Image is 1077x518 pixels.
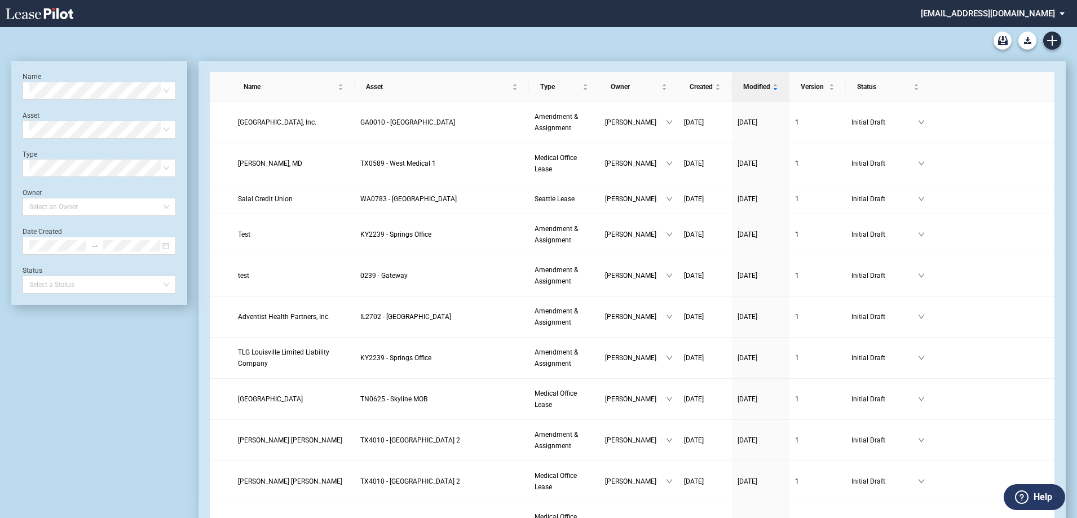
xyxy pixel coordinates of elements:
a: Medical Office Lease [535,470,594,493]
a: 1 [795,158,840,169]
span: 1 [795,354,799,362]
a: [DATE] [738,311,784,322]
span: [PERSON_NAME] [605,193,666,205]
a: [DATE] [684,158,726,169]
a: TN0625 - Skyline MOB [360,393,523,405]
span: [DATE] [738,195,757,203]
span: [PERSON_NAME] [605,435,666,446]
a: [DATE] [738,435,784,446]
span: down [918,160,925,167]
span: Belmont University [238,395,303,403]
a: GA0010 - [GEOGRAPHIC_DATA] [360,117,523,128]
span: Created [690,81,713,92]
a: Salal Credit Union [238,193,349,205]
span: Owner [611,81,659,92]
a: Archive [994,32,1012,50]
span: Test [238,231,250,238]
a: 1 [795,311,840,322]
span: Thuan T. Nguyen, MD [238,160,302,167]
label: Owner [23,189,42,197]
a: [DATE] [684,229,726,240]
span: [PERSON_NAME] [605,352,666,364]
a: Test [238,229,349,240]
span: [DATE] [738,477,757,485]
a: Amendment & Assignment [535,306,594,328]
span: down [918,119,925,126]
span: [DATE] [684,118,704,126]
span: down [918,196,925,202]
span: [DATE] [684,313,704,321]
a: Medical Office Lease [535,152,594,175]
span: Status [857,81,911,92]
span: 1 [795,231,799,238]
span: 1 [795,118,799,126]
span: Amendment & Assignment [535,266,578,285]
span: down [666,160,673,167]
span: 1 [795,477,799,485]
span: Amendment & Assignment [535,113,578,132]
span: [DATE] [684,436,704,444]
span: TX0589 - West Medical 1 [360,160,436,167]
a: [DATE] [684,193,726,205]
span: Initial Draft [851,117,918,128]
a: Seattle Lease [535,193,594,205]
label: Type [23,150,37,158]
span: [PERSON_NAME] [605,117,666,128]
a: Amendment & Assignment [535,429,594,451]
a: 1 [795,193,840,205]
span: down [666,355,673,361]
a: [DATE] [738,158,784,169]
span: Medical Office Lease [535,389,577,409]
a: [GEOGRAPHIC_DATA], Inc. [238,117,349,128]
span: test [238,272,249,280]
span: Medical Office Lease [535,154,577,173]
a: Adventist Health Partners, Inc. [238,311,349,322]
span: WA0783 - North East Retail [360,195,457,203]
a: 1 [795,476,840,487]
th: Asset [355,72,529,102]
a: 1 [795,393,840,405]
a: TX4010 - [GEOGRAPHIC_DATA] 2 [360,435,523,446]
a: 1 [795,117,840,128]
span: Asset [366,81,510,92]
label: Asset [23,112,39,119]
a: [DATE] [738,270,784,281]
span: down [918,478,925,485]
span: 1 [795,272,799,280]
span: Amendment & Assignment [535,348,578,368]
span: [PERSON_NAME] [605,270,666,281]
a: TX4010 - [GEOGRAPHIC_DATA] 2 [360,476,523,487]
span: down [918,231,925,238]
span: [DATE] [684,477,704,485]
span: down [918,313,925,320]
th: Type [529,72,599,102]
span: TX4010 - Southwest Plaza 2 [360,436,460,444]
th: Created [678,72,732,102]
span: Seattle Lease [535,195,575,203]
span: Amendment & Assignment [535,431,578,450]
span: down [666,437,673,444]
a: Amendment & Assignment [535,111,594,134]
a: [DATE] [738,193,784,205]
span: swap-right [91,242,99,250]
a: WA0783 - [GEOGRAPHIC_DATA] [360,193,523,205]
span: down [666,396,673,402]
span: 1 [795,395,799,403]
span: Amendment & Assignment [535,225,578,244]
span: Initial Draft [851,270,918,281]
th: Status [846,72,930,102]
a: [DATE] [684,117,726,128]
span: Type [540,81,580,92]
span: down [666,231,673,238]
a: 1 [795,435,840,446]
a: [DATE] [684,435,726,446]
span: [PERSON_NAME] [605,158,666,169]
button: Download Blank Form [1018,32,1036,50]
a: [DATE] [738,229,784,240]
span: KY2239 - Springs Office [360,354,431,362]
span: IL2702 - Bolingbrook Medical Office Building [360,313,451,321]
span: down [666,478,673,485]
span: TN0625 - Skyline MOB [360,395,427,403]
span: 1 [795,313,799,321]
span: to [91,242,99,250]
